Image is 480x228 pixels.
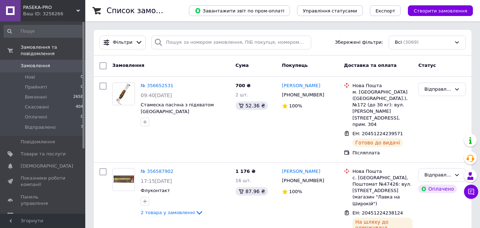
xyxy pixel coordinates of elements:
[113,39,133,46] span: Фільтри
[282,63,308,68] span: Покупець
[141,102,214,114] a: Стамеска пасічна з підхватом [GEOGRAPHIC_DATA]
[335,39,383,46] span: Збережені фільтри:
[189,5,290,16] button: Завантажити звіт по пром-оплаті
[344,63,397,68] span: Доставка та оплата
[141,92,172,98] span: 09:40[DATE]
[21,163,73,169] span: [DEMOGRAPHIC_DATA]
[297,5,363,16] button: Управління статусами
[141,210,195,215] span: 2 товара у замовленні
[141,178,172,184] span: 17:15[DATE]
[376,8,395,14] span: Експорт
[424,171,451,179] div: Відправлено
[395,39,402,46] span: Всі
[282,168,320,175] a: [PERSON_NAME]
[418,185,457,193] div: Оплачено
[141,169,173,174] a: № 356587902
[23,4,76,11] span: PASEKA-PRO
[236,63,249,68] span: Cума
[21,175,66,188] span: Показники роботи компанії
[21,139,55,145] span: Повідомлення
[352,131,403,136] span: ЕН: 20451224239571
[25,84,47,90] span: Прийняті
[464,185,478,199] button: Чат з покупцем
[23,11,85,17] div: Ваш ID: 3256266
[289,103,302,108] span: 100%
[113,171,135,188] img: Фото товару
[408,5,473,16] button: Створити замовлення
[236,169,255,174] span: 1 176 ₴
[236,187,268,196] div: 87.96 ₴
[236,101,268,110] div: 52.36 ₴
[81,84,83,90] span: 0
[282,83,320,89] a: [PERSON_NAME]
[352,210,403,216] span: ЕН: 20451224238124
[112,168,135,191] a: Фото товару
[281,90,326,100] div: [PHONE_NUMBER]
[113,83,135,105] img: Фото товару
[21,151,66,157] span: Товари та послуги
[303,8,357,14] span: Управління статусами
[352,83,412,89] div: Нова Пошта
[352,150,412,156] div: Післяплата
[352,168,412,175] div: Нова Пошта
[25,114,47,120] span: Оплачені
[289,189,302,194] span: 100%
[25,74,35,80] span: Нові
[352,138,403,147] div: Готово до видачі
[76,104,83,110] span: 404
[25,104,49,110] span: Скасовані
[141,210,204,215] a: 2 товара у замовленні
[424,86,451,93] div: Відправлено
[236,92,248,97] span: 2 шт.
[401,8,473,13] a: Створити замовлення
[81,114,83,120] span: 0
[403,39,419,45] span: (3069)
[21,194,66,207] span: Панель управління
[21,44,85,57] span: Замовлення та повідомлення
[141,188,170,193] a: Флуконтакт
[281,176,326,185] div: [PHONE_NUMBER]
[107,6,179,15] h1: Список замовлень
[112,63,144,68] span: Замовлення
[195,7,284,14] span: Завантажити звіт по пром-оплаті
[73,94,83,100] span: 2658
[352,89,412,128] div: м. [GEOGRAPHIC_DATA] ([GEOGRAPHIC_DATA].), №172 (до 30 кг): вул. [PERSON_NAME][STREET_ADDRESS], п...
[151,36,311,49] input: Пошук за номером замовлення, ПІБ покупця, номером телефону, Email, номером накладної
[414,8,467,14] span: Створити замовлення
[21,63,50,69] span: Замовлення
[4,25,84,38] input: Пошук
[141,83,173,88] a: № 356652531
[25,94,47,100] span: Виконані
[418,63,436,68] span: Статус
[370,5,401,16] button: Експорт
[81,124,83,131] span: 7
[352,175,412,207] div: с. [GEOGRAPHIC_DATA], Поштомат №47426: вул. [STREET_ADDRESS] (магазин "Лавка на Широкій")
[236,178,251,183] span: 16 шт.
[112,83,135,105] a: Фото товару
[236,83,251,88] span: 700 ₴
[21,212,39,219] span: Відгуки
[81,74,83,80] span: 0
[25,124,56,131] span: Відправлено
